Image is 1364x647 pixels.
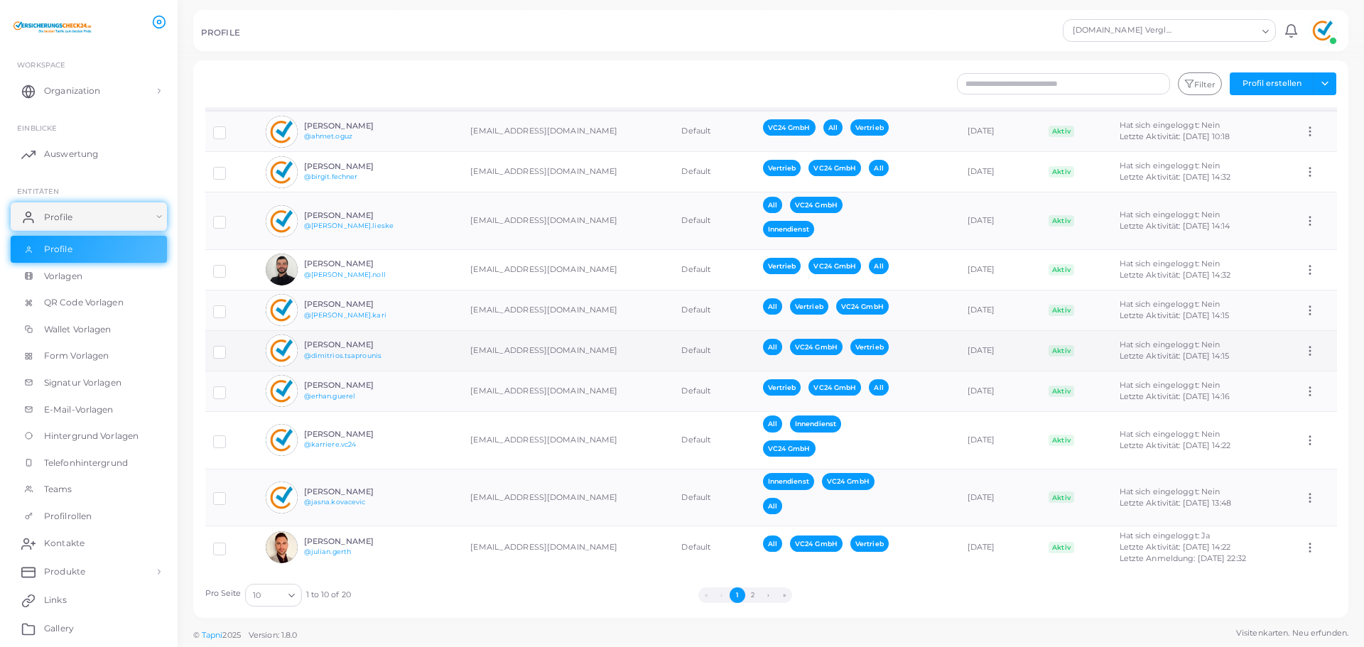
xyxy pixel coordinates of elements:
span: [DOMAIN_NAME] Vergleichsportal GmbH [1071,23,1174,38]
td: [EMAIL_ADDRESS][DOMAIN_NAME] [462,152,673,192]
span: E-Mail-Vorlagen [44,403,114,416]
span: VC24 GmbH [822,473,875,489]
td: [DATE] [960,526,1041,568]
a: QR Code Vorlagen [11,289,167,316]
span: All [869,258,888,274]
td: Default [673,192,754,250]
button: Go to last page [776,587,792,603]
span: VC24 GmbH [808,258,861,274]
span: Version: 1.8.0 [249,630,298,640]
img: avatar [266,424,298,456]
h5: PROFILE [201,28,240,38]
span: Aktiv [1049,215,1075,227]
span: Vertrieb [763,258,801,274]
a: Organization [11,77,167,105]
span: Letzte Aktivität: [DATE] 14:22 [1120,542,1230,552]
a: Profilrollen [11,503,167,530]
span: Visitenkarten. Neu erfunden. [1236,627,1348,639]
td: Default [673,290,754,330]
span: All [763,339,782,355]
img: avatar [266,116,298,148]
span: EINBLICKE [17,124,57,132]
a: @karriere.vc24 [304,440,357,448]
td: [EMAIL_ADDRESS][DOMAIN_NAME] [462,469,673,526]
td: [EMAIL_ADDRESS][DOMAIN_NAME] [462,371,673,411]
span: Auswertung [44,148,98,161]
span: Hat sich eingeloggt: Nein [1120,120,1220,130]
span: Letzte Aktivität: [DATE] 13:48 [1120,498,1231,508]
a: Kontakte [11,529,167,558]
span: All [869,379,888,396]
span: Vertrieb [790,298,828,315]
span: © [193,629,297,641]
a: avatar [1304,16,1341,45]
a: @jasna.kovacevic [304,498,366,506]
span: Aktiv [1049,166,1075,178]
td: Default [673,330,754,371]
span: Aktiv [1049,491,1075,503]
h6: [PERSON_NAME] [304,430,408,439]
td: Default [673,152,754,192]
a: Wallet Vorlagen [11,316,167,343]
td: Default [673,371,754,411]
img: avatar [266,375,298,407]
div: Search for option [245,584,302,607]
span: Letzte Aktivität: [DATE] 14:22 [1120,440,1230,450]
a: Profile [11,202,167,231]
a: Profile [11,236,167,263]
span: VC24 GmbH [763,119,816,136]
a: @ahmet.oguz [304,132,352,140]
span: VC24 GmbH [790,339,843,355]
td: Default [673,411,754,469]
span: Links [44,594,67,607]
td: [EMAIL_ADDRESS][DOMAIN_NAME] [462,249,673,290]
a: @[PERSON_NAME].noll [304,271,386,278]
span: Produkte [44,565,85,578]
a: Telefonhintergrund [11,450,167,477]
span: Letzte Aktivität: [DATE] 14:15 [1120,310,1229,320]
span: Profilrollen [44,510,92,523]
h6: [PERSON_NAME] [304,487,408,496]
span: VC24 GmbH [763,440,816,457]
td: [DATE] [960,290,1041,330]
img: logo [13,13,92,40]
span: VC24 GmbH [790,197,843,213]
img: avatar [266,254,298,286]
span: Form Vorlagen [44,349,109,362]
span: Letzte Anmeldung: [DATE] 22:32 [1120,553,1246,563]
label: Pro Seite [205,588,242,599]
td: Default [673,111,754,152]
span: 10 [253,588,261,603]
a: @[PERSON_NAME].kari [304,311,386,319]
span: VC24 GmbH [808,160,861,176]
span: Letzte Aktivität: [DATE] 14:14 [1120,221,1230,231]
td: [DATE] [960,111,1041,152]
h6: [PERSON_NAME] [304,300,408,309]
span: Profile [44,211,72,224]
img: avatar [266,205,298,237]
td: [DATE] [960,249,1041,290]
a: @erhan.guerel [304,392,355,400]
img: avatar [266,294,298,326]
span: Innendienst [790,415,841,432]
span: VC24 GmbH [790,535,843,552]
img: avatar [266,156,298,188]
span: Gallery [44,622,74,635]
span: Hat sich eingeloggt: Nein [1120,486,1220,496]
a: Vorlagen [11,263,167,290]
span: Hat sich eingeloggt: Nein [1120,339,1220,349]
a: Teams [11,476,167,503]
button: Profil erstellen [1230,72,1314,95]
span: Aktiv [1049,435,1075,446]
img: avatar [266,335,298,366]
span: Profile [44,243,72,256]
td: [EMAIL_ADDRESS][DOMAIN_NAME] [462,192,673,250]
td: [EMAIL_ADDRESS][DOMAIN_NAME] [462,526,673,568]
td: [DATE] [960,469,1041,526]
span: 1 to 10 of 20 [306,589,351,601]
td: [DATE] [960,330,1041,371]
span: VC24 GmbH [836,298,889,315]
span: Aktiv [1049,386,1075,397]
a: Auswertung [11,140,167,168]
